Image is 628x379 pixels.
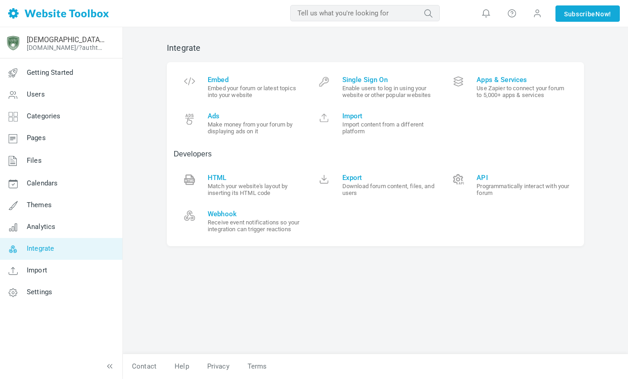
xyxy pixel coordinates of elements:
[27,223,55,231] span: Analytics
[27,201,52,209] span: Themes
[342,121,436,135] small: Import content from a different platform
[174,167,308,203] a: HTML Match your website's layout by inserting its HTML code
[208,76,302,84] span: Embed
[477,174,570,182] span: API
[342,85,436,98] small: Enable users to log in using your website or other popular websites
[290,5,440,21] input: Tell us what you're looking for
[443,167,577,203] a: API Programmatically interact with your forum
[443,69,577,105] a: Apps & Services Use Zapier to connect your forum to 5,000+ apps & services
[27,156,42,165] span: Files
[27,288,52,296] span: Settings
[342,112,436,120] span: Import
[308,167,443,203] a: Export Download forum content, files, and users
[166,359,198,374] a: Help
[174,69,308,105] a: Embed Embed your forum or latest topics into your website
[308,69,443,105] a: Single Sign On Enable users to log in using your website or other popular websites
[208,183,302,196] small: Match your website's layout by inserting its HTML code
[208,85,302,98] small: Embed your forum or latest topics into your website
[27,179,58,187] span: Calendars
[308,105,443,141] a: Import Import content from a different platform
[342,174,436,182] span: Export
[174,105,308,141] a: Ads Make money from your forum by displaying ads on it
[208,210,302,218] span: Webhook
[342,76,436,84] span: Single Sign On
[477,183,570,196] small: Programmatically interact with your forum
[198,359,239,374] a: Privacy
[6,36,20,50] img: LOTGBR%20LOGO%201.png
[477,76,570,84] span: Apps & Services
[27,112,61,120] span: Categories
[477,85,570,98] small: Use Zapier to connect your forum to 5,000+ apps & services
[167,43,584,53] h2: Integrate
[27,244,54,253] span: Integrate
[208,219,302,233] small: Receive event notifications so your integration can trigger reactions
[27,134,46,142] span: Pages
[208,174,302,182] span: HTML
[595,9,611,19] span: Now!
[27,35,106,44] a: [DEMOGRAPHIC_DATA] on the Green Golf Club Private Forum
[208,112,302,120] span: Ads
[27,68,73,77] span: Getting Started
[174,203,308,239] a: Webhook Receive event notifications so your integration can trigger reactions
[27,90,45,98] span: Users
[342,183,436,196] small: Download forum content, files, and users
[174,149,577,160] p: Developers
[27,266,47,274] span: Import
[208,121,302,135] small: Make money from your forum by displaying ads on it
[239,359,276,374] a: Terms
[123,359,166,374] a: Contact
[27,44,106,51] a: [DOMAIN_NAME]/?authtoken=d28c382a3d807ba77d731c0b811f8c0a&rememberMe=1
[555,5,620,22] a: SubscribeNow!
